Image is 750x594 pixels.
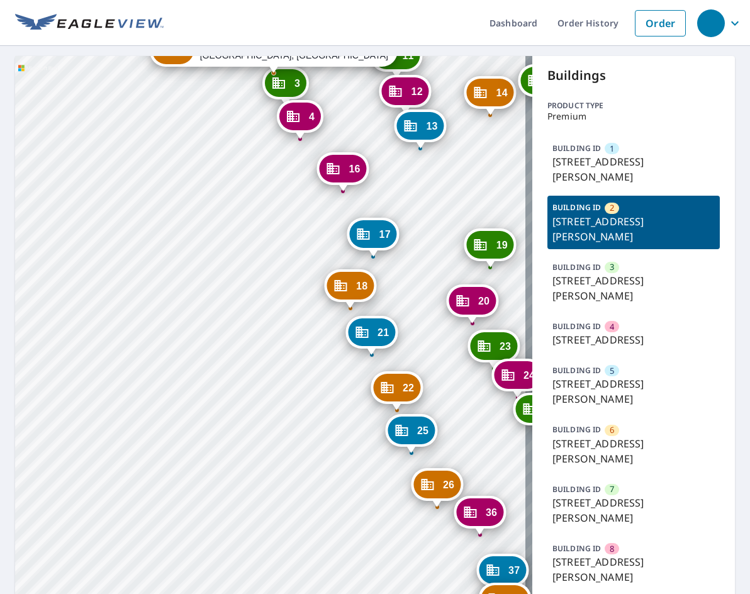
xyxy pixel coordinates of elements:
[552,424,601,435] p: BUILDING ID
[610,543,614,555] span: 8
[552,143,601,154] p: BUILDING ID
[610,424,614,436] span: 6
[496,88,508,98] span: 14
[411,468,463,507] div: Dropped pin, building 26, Commercial property, 171 Sandrala Dr Reynoldsburg, OH 43068
[552,495,715,525] p: [STREET_ADDRESS][PERSON_NAME]
[379,75,432,114] div: Dropped pin, building 12, Commercial property, 116 Sandrala Dr Reynoldsburg, OH 43068
[552,214,715,244] p: [STREET_ADDRESS][PERSON_NAME]
[478,296,490,306] span: 20
[552,554,715,585] p: [STREET_ADDRESS][PERSON_NAME]
[610,143,614,155] span: 1
[464,228,517,267] div: Dropped pin, building 19, Commercial property, 7351 Teesdale Dr Reynoldsburg, OH 43068
[347,218,400,257] div: Dropped pin, building 17, Commercial property, 131 Sandrala Dr Reynoldsburg, OH 43068
[552,376,715,406] p: [STREET_ADDRESS][PERSON_NAME]
[552,332,715,347] p: [STREET_ADDRESS]
[496,240,508,250] span: 19
[349,164,361,174] span: 16
[403,51,414,60] span: 11
[356,281,367,291] span: 18
[371,39,423,78] div: Dropped pin, building 11, Commercial property, 108 Sandrala Dr Reynoldsburg, OH 43068
[277,100,323,139] div: Dropped pin, building 4, Commercial property, 115 Sandrala Dr Reynoldsburg, OH 43068
[411,87,423,96] span: 12
[552,154,715,184] p: [STREET_ADDRESS][PERSON_NAME]
[635,10,686,36] a: Order
[552,273,715,303] p: [STREET_ADDRESS][PERSON_NAME]
[427,121,438,131] span: 13
[486,508,497,517] span: 36
[443,480,454,490] span: 26
[345,316,398,355] div: Dropped pin, building 21, Commercial property, 147 Sandrala Dr Reynoldsburg, OH 43068
[379,230,391,239] span: 17
[547,66,720,85] p: Buildings
[262,67,309,106] div: Dropped pin, building 3, Commercial property, 107 Sandrala Dr Reynoldsburg, OH 43068
[324,269,376,308] div: Dropped pin, building 18, Commercial property, 139 Sandrala Dr Reynoldsburg, OH 43068
[309,112,315,121] span: 4
[417,426,428,435] span: 25
[552,436,715,466] p: [STREET_ADDRESS][PERSON_NAME]
[15,14,164,33] img: EV Logo
[508,566,520,575] span: 37
[454,496,506,535] div: Dropped pin, building 36, Commercial property, 179 Sandrala Dr Reynoldsburg, OH 43068
[552,484,601,495] p: BUILDING ID
[552,262,601,272] p: BUILDING ID
[547,100,720,111] p: Product type
[610,365,614,377] span: 5
[476,554,529,593] div: Dropped pin, building 37, Commercial property, 195 Sandrala Dr Reynoldsburg, OH 43068
[371,371,423,410] div: Dropped pin, building 22, Commercial property, 155 Sandrala Dr Reynoldsburg, OH 43068
[317,152,369,191] div: Dropped pin, building 16, Commercial property, 115 Sandrala Dr Reynoldsburg, OH 43068
[378,328,389,337] span: 21
[500,342,511,351] span: 23
[610,321,614,333] span: 4
[610,483,614,495] span: 7
[518,64,571,103] div: Dropped pin, building 15, Commercial property, 7352 Teesdale Dr Reynoldsburg, OH 43068
[523,371,535,380] span: 24
[552,321,601,332] p: BUILDING ID
[610,202,614,214] span: 2
[446,284,498,323] div: Dropped pin, building 20, Commercial property, 148 Sandrala Dr Reynoldsburg, OH 43068
[464,76,517,115] div: Dropped pin, building 14, Commercial property, 7346 Teesdale Dr Reynoldsburg, OH 43068
[467,330,520,369] div: Dropped pin, building 23, Commercial property, 156 Sandrala Dr Reynoldsburg, OH 43068
[491,359,544,398] div: Dropped pin, building 24, Commercial property, 164 Sandrala Dr Reynoldsburg, OH 43068
[403,383,414,393] span: 22
[547,111,720,121] p: Premium
[395,109,447,148] div: Dropped pin, building 13, Commercial property, 124 Sandrala Dr Reynoldsburg, OH 43068
[552,202,601,213] p: BUILDING ID
[385,414,437,453] div: Dropped pin, building 25, Commercial property, 163 Sandrala Dr Reynoldsburg, OH 43068
[552,543,601,554] p: BUILDING ID
[552,365,601,376] p: BUILDING ID
[610,261,614,273] span: 3
[513,393,565,432] div: Dropped pin, building 27, Commercial property, 172 Bixham Dr Reynoldsburg, OH 43068
[294,79,300,88] span: 3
